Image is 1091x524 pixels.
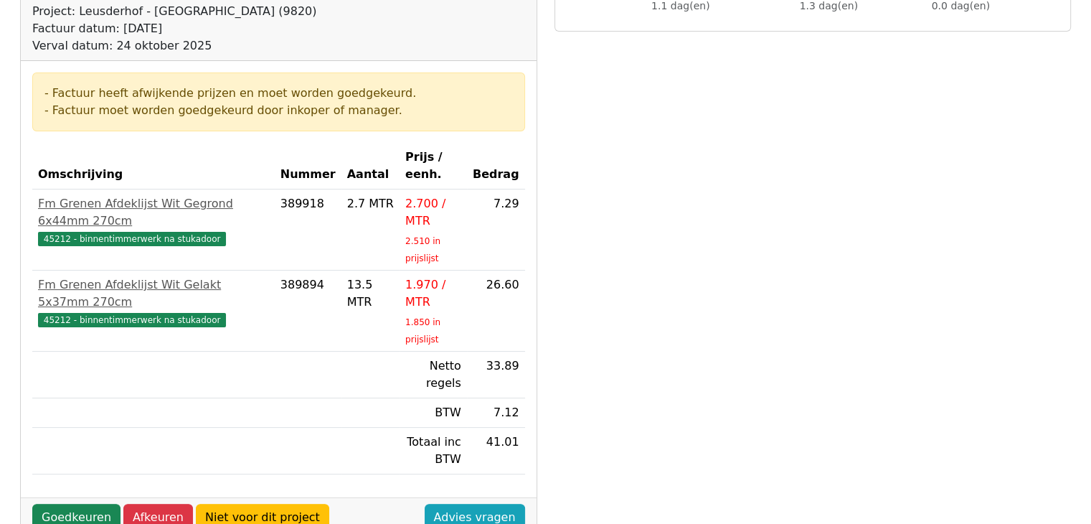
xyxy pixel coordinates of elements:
th: Nummer [275,143,341,190]
div: Verval datum: 24 oktober 2025 [32,37,316,55]
div: 1.970 / MTR [405,276,461,311]
sub: 2.510 in prijslijst [405,236,440,263]
th: Omschrijving [32,143,275,190]
span: 45212 - binnentimmerwerk na stukadoor [38,232,226,246]
div: Fm Grenen Afdeklijst Wit Gelakt 5x37mm 270cm [38,276,269,311]
th: Bedrag [467,143,525,190]
td: BTW [400,398,467,428]
div: 2.700 / MTR [405,195,461,230]
td: 7.29 [467,190,525,271]
div: 13.5 MTR [347,276,394,311]
td: 33.89 [467,352,525,398]
td: 389918 [275,190,341,271]
div: - Factuur moet worden goedgekeurd door inkoper of manager. [44,102,513,119]
th: Prijs / eenh. [400,143,467,190]
span: 45212 - binnentimmerwerk na stukadoor [38,313,226,327]
td: 7.12 [467,398,525,428]
td: 41.01 [467,428,525,474]
a: Fm Grenen Afdeklijst Wit Gelakt 5x37mm 270cm45212 - binnentimmerwerk na stukadoor [38,276,269,328]
td: Totaal inc BTW [400,428,467,474]
sub: 1.850 in prijslijst [405,317,440,345]
th: Aantal [341,143,400,190]
td: 389894 [275,271,341,352]
td: Netto regels [400,352,467,398]
div: Project: Leusderhof - [GEOGRAPHIC_DATA] (9820) [32,3,316,20]
div: 2.7 MTR [347,195,394,212]
td: 26.60 [467,271,525,352]
a: Fm Grenen Afdeklijst Wit Gegrond 6x44mm 270cm45212 - binnentimmerwerk na stukadoor [38,195,269,247]
div: - Factuur heeft afwijkende prijzen en moet worden goedgekeurd. [44,85,513,102]
div: Fm Grenen Afdeklijst Wit Gegrond 6x44mm 270cm [38,195,269,230]
div: Factuur datum: [DATE] [32,20,316,37]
